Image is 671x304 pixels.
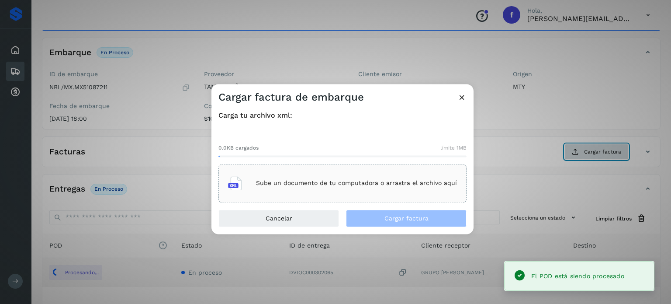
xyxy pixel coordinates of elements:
button: Cancelar [218,210,339,227]
span: El POD está siendo procesado [531,273,624,280]
p: Sube un documento de tu computadora o arrastra el archivo aquí [256,180,457,187]
span: Cargar factura [384,215,429,221]
h3: Cargar factura de embarque [218,91,364,104]
span: límite 1MB [440,144,467,152]
span: Cancelar [266,215,292,221]
span: 0.0KB cargados [218,144,259,152]
button: Cargar factura [346,210,467,227]
h4: Carga tu archivo xml: [218,111,467,119]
